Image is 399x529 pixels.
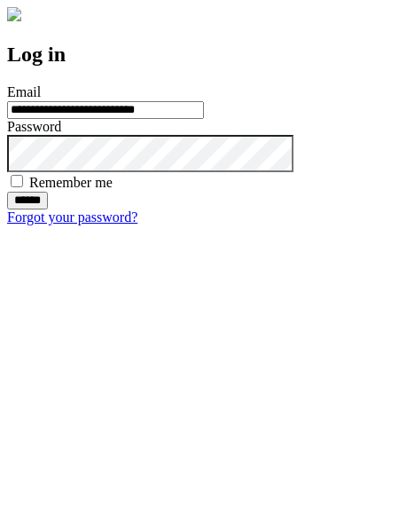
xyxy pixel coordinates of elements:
a: Forgot your password? [7,209,137,225]
img: logo-4e3dc11c47720685a147b03b5a06dd966a58ff35d612b21f08c02c0306f2b779.png [7,7,21,21]
h2: Log in [7,43,392,67]
label: Password [7,119,61,134]
label: Email [7,84,41,99]
label: Remember me [29,175,113,190]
